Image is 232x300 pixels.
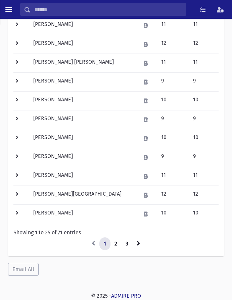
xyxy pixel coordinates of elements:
td: 12 [157,35,189,54]
td: [PERSON_NAME] [29,16,137,35]
td: 11 [157,167,189,186]
div: Showing 1 to 25 of 71 entries [13,229,219,237]
td: [PERSON_NAME] [29,72,137,91]
button: Email All [8,263,39,276]
td: [PERSON_NAME] [29,167,137,186]
td: [PERSON_NAME][GEOGRAPHIC_DATA] [29,186,137,204]
td: [PERSON_NAME] [29,129,137,148]
input: Search [31,3,186,16]
td: 12 [157,186,189,204]
td: 12 [189,35,219,54]
a: 1 [99,237,110,250]
a: 2 [110,237,122,250]
td: 9 [157,148,189,167]
td: [PERSON_NAME] [29,35,137,54]
td: 9 [157,110,189,129]
td: [PERSON_NAME] [PERSON_NAME] [29,54,137,72]
td: [PERSON_NAME] [29,110,137,129]
button: toggle menu [3,3,15,15]
td: 11 [157,16,189,35]
a: 3 [121,237,133,250]
td: 11 [189,167,219,186]
td: [PERSON_NAME] [29,204,137,223]
div: © 2025 - [5,292,227,300]
td: 9 [189,72,219,91]
td: 9 [157,72,189,91]
td: 10 [157,129,189,148]
td: 10 [189,129,219,148]
td: [PERSON_NAME] [29,148,137,167]
td: 11 [157,54,189,72]
td: 10 [157,91,189,110]
td: [PERSON_NAME] [29,91,137,110]
td: 9 [189,148,219,167]
td: 12 [189,186,219,204]
td: 11 [189,16,219,35]
a: ADMIRE PRO [111,293,141,299]
td: 9 [189,110,219,129]
td: 10 [189,204,219,223]
td: 10 [189,91,219,110]
td: 10 [157,204,189,223]
td: 11 [189,54,219,72]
